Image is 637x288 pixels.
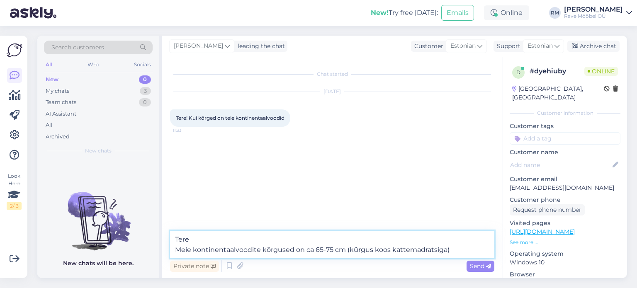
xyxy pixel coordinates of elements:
[139,75,151,84] div: 0
[7,202,22,210] div: 2 / 3
[173,127,204,133] span: 11:33
[510,249,620,258] p: Operating system
[441,5,474,21] button: Emails
[46,98,76,106] div: Team chats
[564,6,623,13] div: [PERSON_NAME]
[510,239,620,246] p: See more ...
[510,219,620,227] p: Visited pages
[176,115,284,121] span: Tere! Kui kõrged on teie kontinentaalvoodid
[510,184,620,192] p: [EMAIL_ADDRESS][DOMAIN_NAME]
[510,109,620,117] div: Customer information
[63,259,134,268] p: New chats will be here.
[7,172,22,210] div: Look Here
[516,69,520,75] span: d
[567,41,620,52] div: Archive chat
[510,160,611,169] input: Add name
[528,41,553,51] span: Estonian
[170,70,494,78] div: Chat started
[85,147,112,155] span: New chats
[46,75,58,84] div: New
[139,98,151,106] div: 0
[170,88,494,95] div: [DATE]
[510,148,620,157] p: Customer name
[564,6,632,19] a: [PERSON_NAME]Rave Mööbel OÜ
[44,59,53,70] div: All
[170,231,494,258] textarea: Tere Meie kontinentaalvoodite kõrgused on ca 65-75 cm (kürgus koos kattemadratsiga)
[510,258,620,267] p: Windows 10
[140,87,151,95] div: 3
[46,133,70,141] div: Archived
[450,41,476,51] span: Estonian
[51,43,104,52] span: Search customers
[510,196,620,204] p: Customer phone
[510,270,620,279] p: Browser
[549,7,561,19] div: RM
[564,13,623,19] div: Rave Mööbel OÜ
[86,59,100,70] div: Web
[530,66,584,76] div: # dyehiuby
[584,67,618,76] span: Online
[7,42,22,58] img: Askly Logo
[46,121,53,129] div: All
[510,122,620,131] p: Customer tags
[484,5,529,20] div: Online
[234,42,285,51] div: leading the chat
[37,177,159,252] img: No chats
[512,85,604,102] div: [GEOGRAPHIC_DATA], [GEOGRAPHIC_DATA]
[170,261,219,272] div: Private note
[510,228,575,235] a: [URL][DOMAIN_NAME]
[371,8,438,18] div: Try free [DATE]:
[371,9,389,17] b: New!
[510,204,585,215] div: Request phone number
[494,42,520,51] div: Support
[132,59,153,70] div: Socials
[470,262,491,270] span: Send
[510,175,620,184] p: Customer email
[46,87,69,95] div: My chats
[46,110,76,118] div: AI Assistant
[411,42,443,51] div: Customer
[510,132,620,145] input: Add a tag
[174,41,223,51] span: [PERSON_NAME]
